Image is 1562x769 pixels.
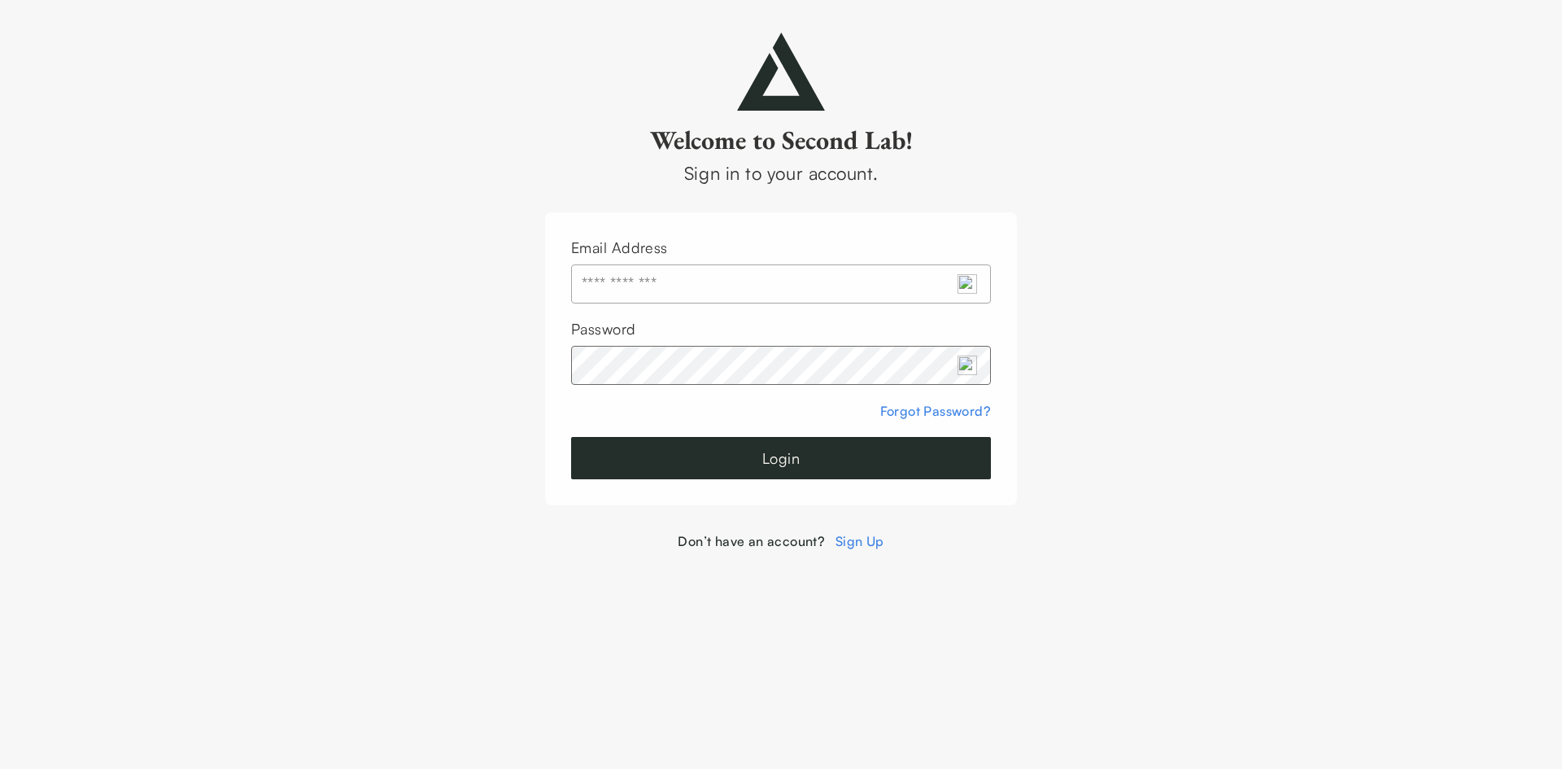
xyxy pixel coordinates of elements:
label: Email Address [571,238,668,256]
div: Sign in to your account. [545,159,1017,186]
a: Sign Up [836,533,884,549]
img: secondlab-logo [737,33,825,111]
button: Login [571,437,991,479]
img: npw-badge-icon-locked.svg [958,356,977,375]
div: Don’t have an account? [545,531,1017,551]
h2: Welcome to Second Lab! [545,124,1017,156]
label: Password [571,320,636,338]
img: npw-badge-icon-locked.svg [958,274,977,294]
a: Forgot Password? [880,403,991,419]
